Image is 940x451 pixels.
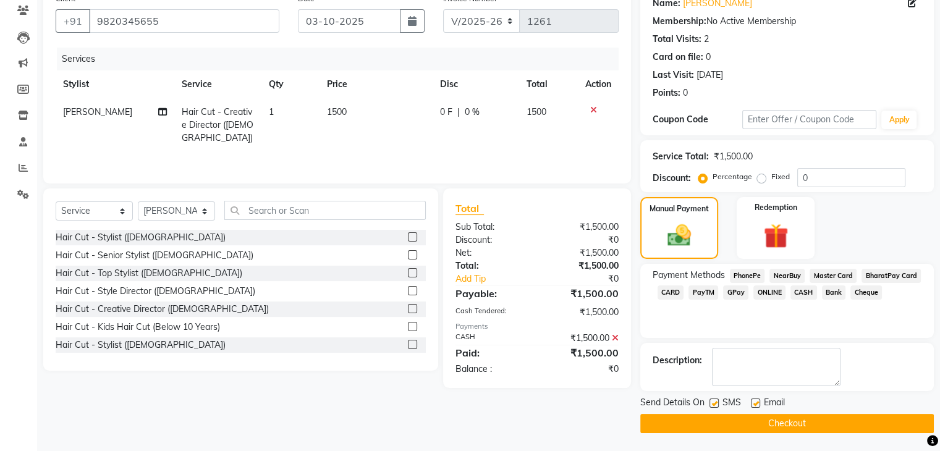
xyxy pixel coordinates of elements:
span: Send Details On [640,396,705,411]
span: Hair Cut - Creative Director ([DEMOGRAPHIC_DATA]) [182,106,253,143]
div: No Active Membership [653,15,921,28]
div: Description: [653,354,702,367]
span: Email [764,396,785,411]
div: Hair Cut - Top Stylist ([DEMOGRAPHIC_DATA]) [56,267,242,280]
span: Payment Methods [653,269,725,282]
div: Hair Cut - Senior Stylist ([DEMOGRAPHIC_DATA]) [56,249,253,262]
div: ₹1,500.00 [714,150,753,163]
div: ₹1,500.00 [537,306,628,319]
div: Payments [455,321,619,332]
span: SMS [722,396,741,411]
div: ₹0 [552,272,627,285]
span: CARD [658,285,684,300]
div: Payable: [446,286,537,301]
th: Qty [261,70,320,98]
div: Net: [446,247,537,259]
span: CASH [790,285,817,300]
label: Percentage [713,171,752,182]
div: ₹1,500.00 [537,247,628,259]
button: Apply [881,111,917,129]
input: Search or Scan [224,201,426,220]
div: CASH [446,332,537,345]
span: PayTM [688,285,718,300]
span: 0 % [465,106,480,119]
span: ONLINE [753,285,785,300]
th: Service [174,70,261,98]
input: Search by Name/Mobile/Email/Code [89,9,279,33]
button: +91 [56,9,90,33]
div: ₹1,500.00 [537,286,628,301]
th: Action [578,70,619,98]
img: _cash.svg [660,222,698,249]
span: [PERSON_NAME] [63,106,132,117]
div: Cash Tendered: [446,306,537,319]
div: ₹1,500.00 [537,345,628,360]
th: Stylist [56,70,174,98]
span: Cheque [850,285,882,300]
div: ₹1,500.00 [537,332,628,345]
div: 0 [706,51,711,64]
div: Total: [446,259,537,272]
span: 0 F [440,106,452,119]
label: Manual Payment [650,203,709,214]
span: Total [455,202,484,215]
span: 1500 [527,106,546,117]
div: ₹0 [537,234,628,247]
div: Hair Cut - Kids Hair Cut (Below 10 Years) [56,321,220,334]
th: Total [519,70,578,98]
span: Bank [822,285,846,300]
div: [DATE] [697,69,723,82]
div: Coupon Code [653,113,742,126]
div: 2 [704,33,709,46]
th: Price [320,70,433,98]
div: 0 [683,86,688,99]
div: Hair Cut - Creative Director ([DEMOGRAPHIC_DATA]) [56,303,269,316]
div: ₹1,500.00 [537,221,628,234]
div: Discount: [653,172,691,185]
div: Sub Total: [446,221,537,234]
div: Last Visit: [653,69,694,82]
div: Card on file: [653,51,703,64]
div: Services [57,48,628,70]
div: ₹0 [537,363,628,376]
th: Disc [433,70,519,98]
div: Hair Cut - Stylist ([DEMOGRAPHIC_DATA]) [56,339,226,352]
span: NearBuy [769,269,805,283]
span: | [457,106,460,119]
span: BharatPay Card [862,269,921,283]
img: _gift.svg [756,221,796,251]
div: Service Total: [653,150,709,163]
span: PhonePe [730,269,765,283]
div: Discount: [446,234,537,247]
div: ₹1,500.00 [537,259,628,272]
label: Fixed [771,171,790,182]
label: Redemption [755,202,797,213]
div: Membership: [653,15,706,28]
div: Points: [653,86,680,99]
div: Hair Cut - Style Director ([DEMOGRAPHIC_DATA]) [56,285,255,298]
div: Total Visits: [653,33,701,46]
span: 1500 [327,106,347,117]
span: 1 [269,106,274,117]
input: Enter Offer / Coupon Code [742,110,877,129]
button: Checkout [640,414,934,433]
a: Add Tip [446,272,552,285]
span: Master Card [810,269,857,283]
div: Balance : [446,363,537,376]
div: Paid: [446,345,537,360]
div: Hair Cut - Stylist ([DEMOGRAPHIC_DATA]) [56,231,226,244]
span: GPay [723,285,748,300]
